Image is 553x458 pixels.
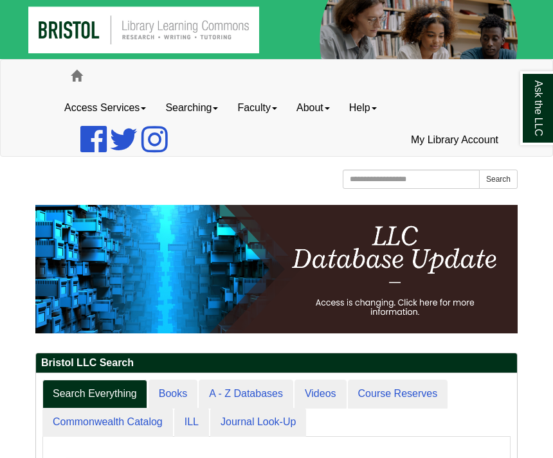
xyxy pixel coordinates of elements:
a: Journal Look-Up [210,408,306,437]
button: Search [479,170,518,189]
a: My Library Account [401,124,508,156]
img: HTML tutorial [35,205,518,333]
a: Access Services [55,92,156,124]
a: Commonwealth Catalog [42,408,173,437]
a: Faculty [228,92,287,124]
a: ILL [174,408,209,437]
a: About [287,92,340,124]
h2: Bristol LLC Search [36,353,517,373]
a: Videos [295,380,347,409]
a: Course Reserves [348,380,448,409]
a: Search Everything [42,380,147,409]
a: Books [149,380,197,409]
a: Searching [156,92,228,124]
a: Help [340,92,386,124]
a: A - Z Databases [199,380,293,409]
